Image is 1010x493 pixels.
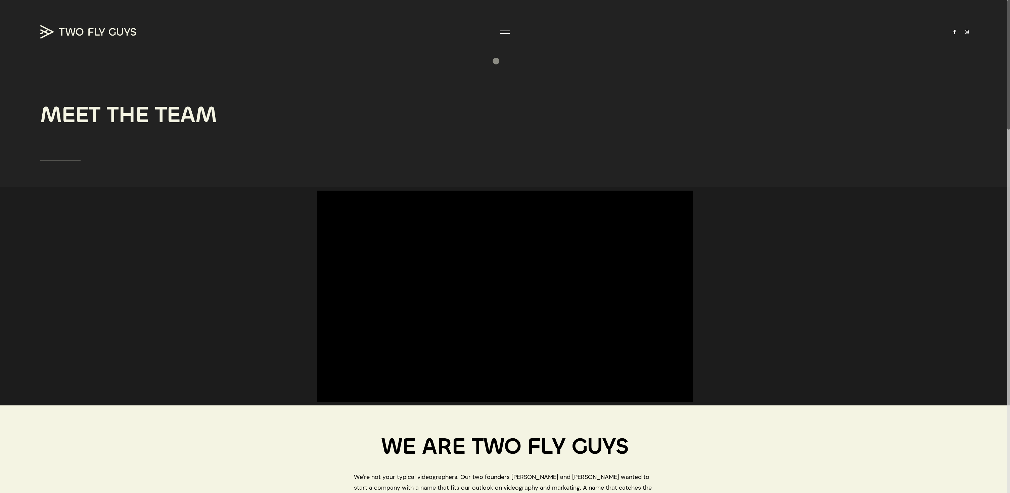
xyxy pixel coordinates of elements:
iframe: vimeo Video Player [317,191,693,402]
img: TWO FLY GUYS MEDIA [40,25,136,39]
div: T [107,101,119,129]
div: M [195,101,217,129]
div: E [75,101,89,129]
a: TWO FLY GUYS MEDIA TWO FLY GUYS MEDIA [40,25,141,39]
div: M [40,101,62,129]
div: E [62,101,75,129]
div: T [89,101,100,129]
span: WE ARE TWO FLY GUYS [381,432,629,461]
div: E [167,101,180,129]
div: H [119,101,135,129]
div: E [135,101,149,129]
div: T [155,101,167,129]
div: A [180,101,195,129]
